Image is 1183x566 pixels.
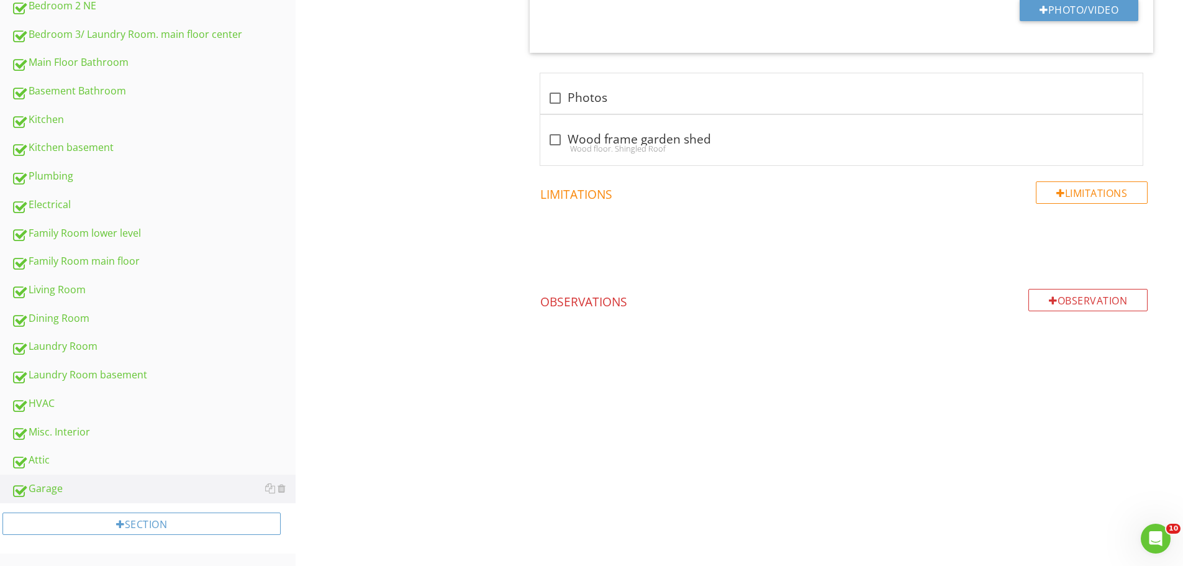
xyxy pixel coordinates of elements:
[11,282,296,298] div: Living Room
[1141,524,1171,554] iframe: Intercom live chat
[11,168,296,185] div: Plumbing
[1028,289,1148,311] div: Observation
[540,289,1148,310] h4: Observations
[11,367,296,383] div: Laundry Room basement
[1036,181,1148,204] div: Limitations
[11,253,296,270] div: Family Room main floor
[11,311,296,327] div: Dining Room
[11,226,296,242] div: Family Room lower level
[540,181,1148,203] h4: Limitations
[11,27,296,43] div: Bedroom 3/ Laundry Room. main floor center
[2,513,281,535] div: Section
[11,112,296,128] div: Kitchen
[1166,524,1181,534] span: 10
[11,339,296,355] div: Laundry Room
[11,396,296,412] div: HVAC
[11,83,296,99] div: Basement Bathroom
[11,452,296,468] div: Attic
[11,140,296,156] div: Kitchen basement
[11,424,296,440] div: Misc. Interior
[11,481,296,497] div: Garage
[11,197,296,213] div: Electrical
[548,144,1135,153] div: Wood floor. Shingled Roof
[11,55,296,71] div: Main Floor Bathroom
